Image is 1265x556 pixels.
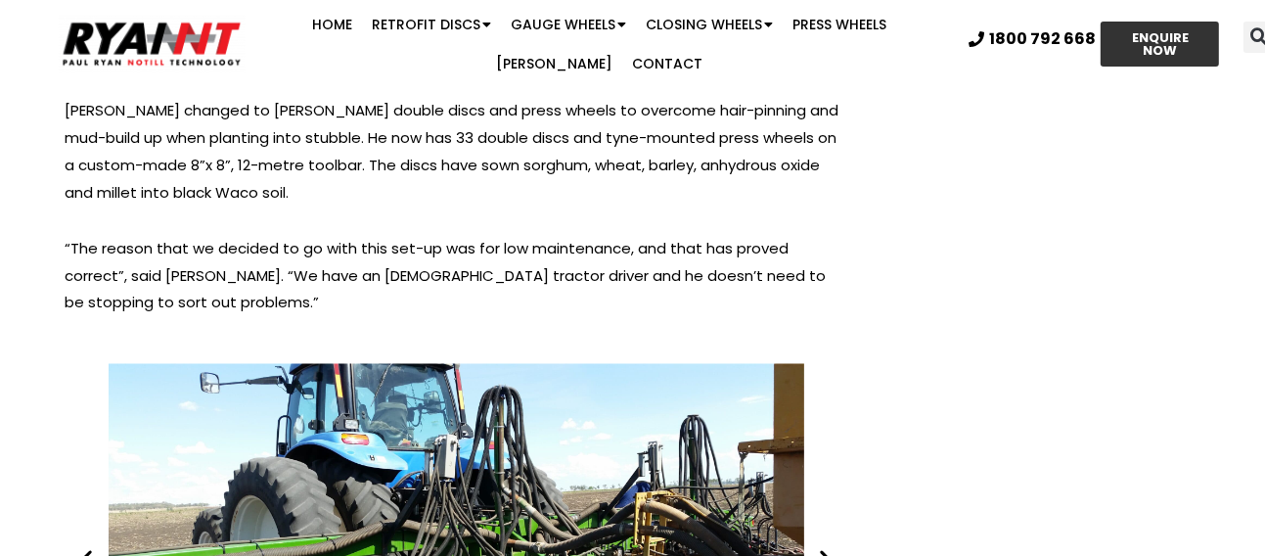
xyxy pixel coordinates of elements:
[501,5,636,44] a: Gauge Wheels
[989,31,1096,47] span: 1800 792 668
[486,44,622,83] a: [PERSON_NAME]
[1101,22,1219,67] a: ENQUIRE NOW
[66,208,848,317] p: “The reason that we decided to go with this set-up was for low maintenance, and that has proved c...
[783,5,896,44] a: Press Wheels
[622,44,712,83] a: Contact
[59,15,246,72] img: Ryan NT logo
[362,5,501,44] a: Retrofit Discs
[1118,31,1201,57] span: ENQUIRE NOW
[969,31,1096,47] a: 1800 792 668
[302,5,362,44] a: Home
[636,5,783,44] a: Closing Wheels
[66,97,848,207] p: [PERSON_NAME] changed to [PERSON_NAME] double discs and press wheels to overcome hair-pinning and...
[246,5,954,83] nav: Menu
